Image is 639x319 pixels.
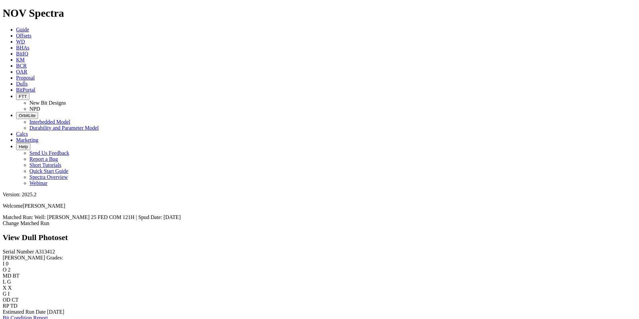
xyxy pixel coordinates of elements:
span: Matched Run: [3,214,33,220]
h2: View Dull Photoset [3,233,636,242]
a: Quick Start Guide [29,168,68,174]
a: New Bit Designs [29,100,66,106]
a: Webinar [29,180,47,186]
a: BCR [16,63,27,69]
label: OD [3,297,10,303]
span: G [7,279,11,285]
a: Proposal [16,75,35,81]
span: X [8,285,12,291]
span: TD [10,303,17,309]
a: WD [16,39,25,44]
label: I [3,261,4,267]
span: BT [13,273,19,279]
a: BHAs [16,45,29,50]
div: Version: 2025.2 [3,192,636,198]
button: FTT [16,93,29,100]
span: 0 [6,261,8,267]
span: A313412 [35,249,55,254]
a: BitIQ [16,51,28,57]
a: BitPortal [16,87,35,93]
span: Help [19,144,28,149]
a: KM [16,57,25,63]
a: Calcs [16,131,28,137]
label: MD [3,273,11,279]
label: X [3,285,7,291]
a: Spectra Overview [29,174,68,180]
a: Marketing [16,137,38,143]
span: FTT [19,94,27,99]
a: OAR [16,69,27,75]
a: Report a Bug [29,156,58,162]
span: [DATE] [47,309,65,315]
span: I [8,291,10,297]
label: O [3,267,7,273]
label: G [3,291,7,297]
button: OrbitLite [16,112,38,119]
p: Welcome [3,203,636,209]
a: Durability and Parameter Model [29,125,99,131]
a: NPD [29,106,40,112]
a: Change Matched Run [3,220,49,226]
span: OrbitLite [19,113,35,118]
button: Help [16,143,30,150]
div: [PERSON_NAME] Grades: [3,255,636,261]
label: L [3,279,6,285]
a: Send Us Feedback [29,150,69,156]
a: Dulls [16,81,28,87]
a: Offsets [16,33,31,38]
label: RP [3,303,9,309]
a: Guide [16,27,29,32]
a: Short Tutorials [29,162,61,168]
a: Interbedded Model [29,119,70,125]
h1: NOV Spectra [3,7,636,19]
span: [PERSON_NAME] [23,203,65,209]
label: Serial Number [3,249,34,254]
span: 2 [8,267,11,273]
label: Estimated Run Date [3,309,46,315]
span: CT [12,297,18,303]
span: Well: [PERSON_NAME] 25 FED COM 121H | Spud Date: [DATE] [34,214,181,220]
